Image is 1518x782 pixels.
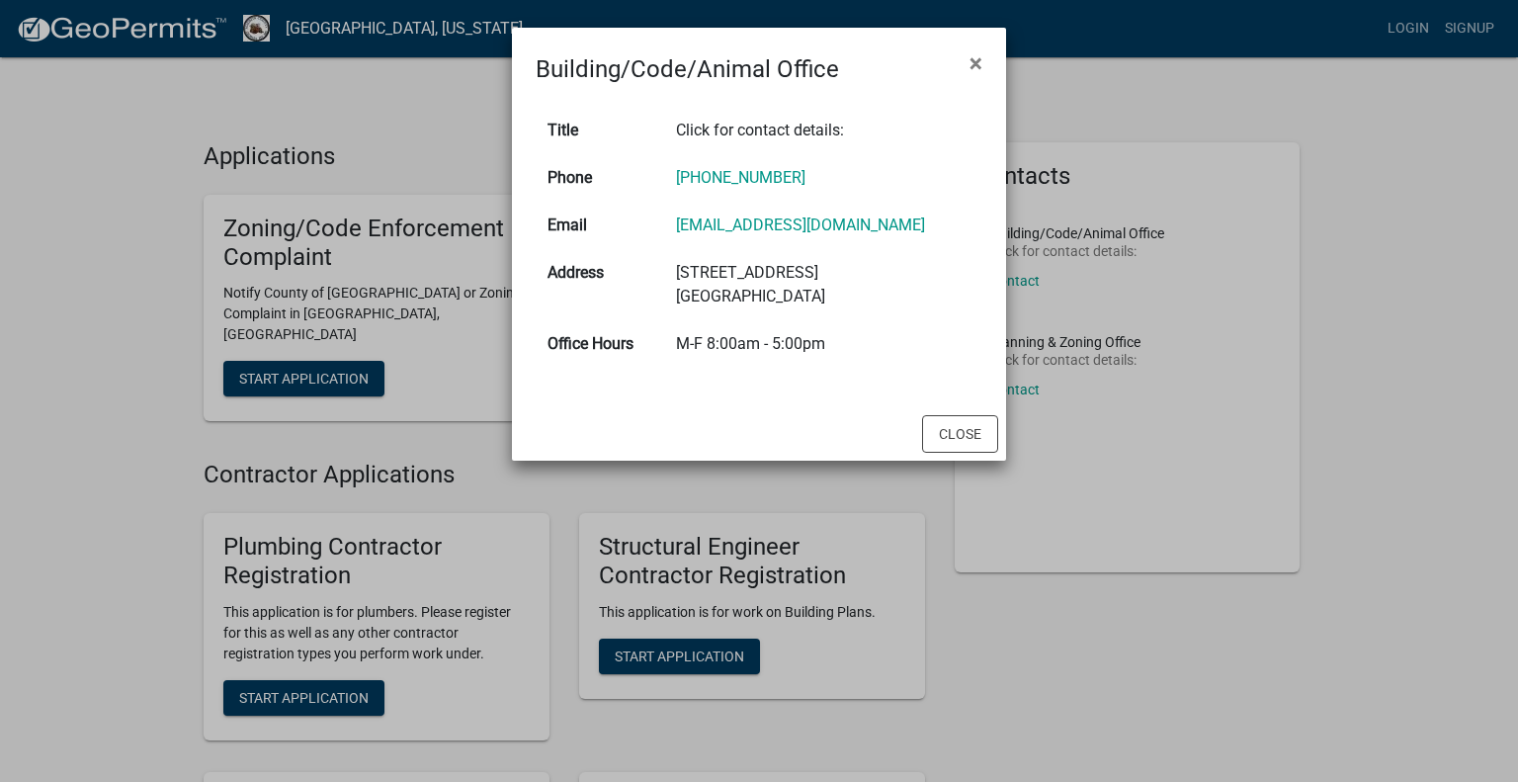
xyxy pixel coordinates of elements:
[536,154,664,202] th: Phone
[970,49,982,77] span: ×
[536,249,664,320] th: Address
[536,51,839,87] h4: Building/Code/Animal Office
[536,202,664,249] th: Email
[664,249,982,320] td: [STREET_ADDRESS] [GEOGRAPHIC_DATA]
[676,332,970,356] div: M-F 8:00am - 5:00pm
[676,216,925,234] a: [EMAIL_ADDRESS][DOMAIN_NAME]
[954,36,998,91] button: Close
[676,168,805,187] a: [PHONE_NUMBER]
[536,107,664,154] th: Title
[664,107,982,154] td: Click for contact details:
[536,320,664,368] th: Office Hours
[922,415,998,453] button: Close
